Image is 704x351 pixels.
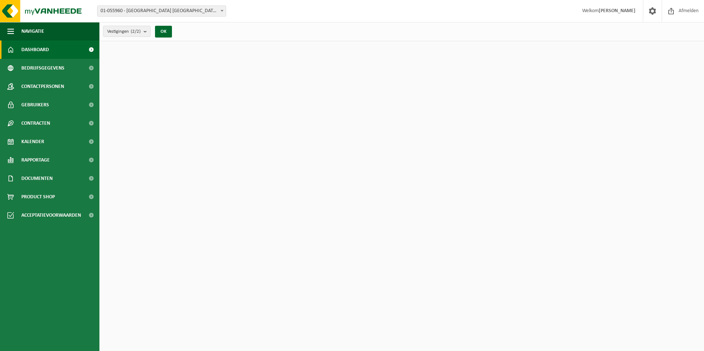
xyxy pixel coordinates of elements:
[21,96,49,114] span: Gebruikers
[599,8,636,14] strong: [PERSON_NAME]
[21,132,44,151] span: Kalender
[107,26,141,37] span: Vestigingen
[21,22,44,40] span: Navigatie
[21,114,50,132] span: Contracten
[21,40,49,59] span: Dashboard
[21,59,64,77] span: Bedrijfsgegevens
[98,6,226,16] span: 01-055960 - ROCKWOOL BELGIUM NV - WIJNEGEM
[155,26,172,38] button: OK
[103,26,151,37] button: Vestigingen(2/2)
[21,151,50,169] span: Rapportage
[21,188,55,206] span: Product Shop
[21,77,64,96] span: Contactpersonen
[21,206,81,224] span: Acceptatievoorwaarden
[21,169,53,188] span: Documenten
[97,6,226,17] span: 01-055960 - ROCKWOOL BELGIUM NV - WIJNEGEM
[131,29,141,34] count: (2/2)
